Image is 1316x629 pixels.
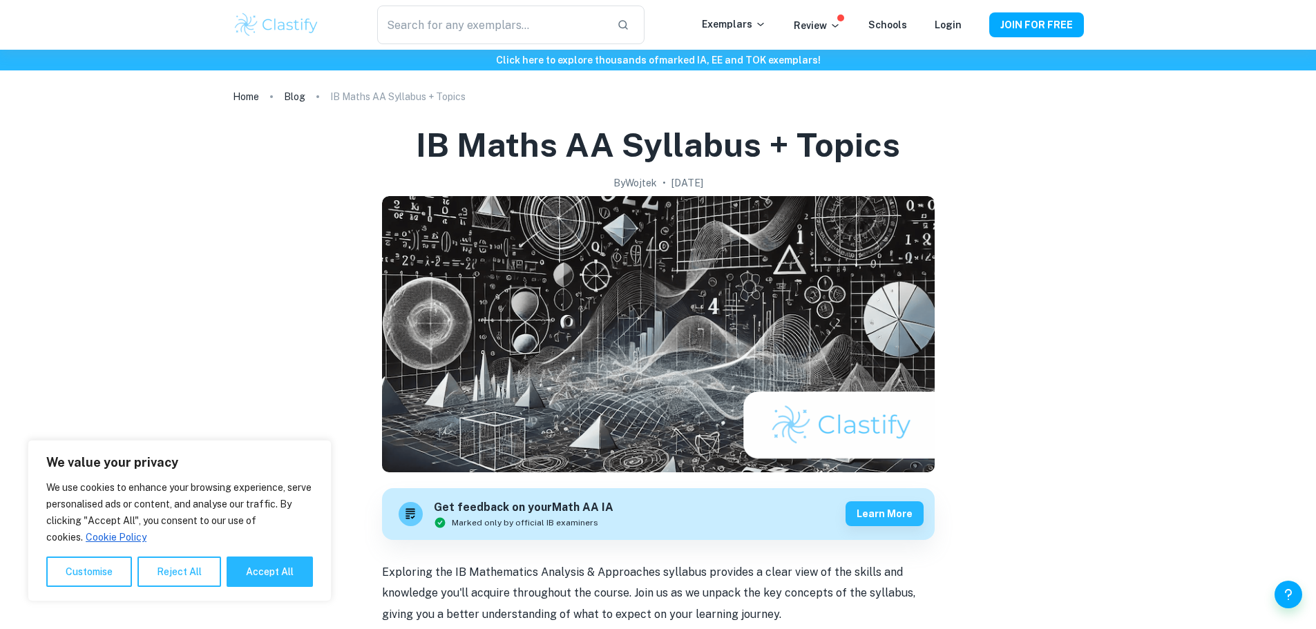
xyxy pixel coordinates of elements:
[330,89,466,104] p: IB Maths AA Syllabus + Topics
[662,175,666,191] p: •
[284,87,305,106] a: Blog
[613,175,657,191] h2: By Wojtek
[227,557,313,587] button: Accept All
[794,18,841,33] p: Review
[3,52,1313,68] h6: Click here to explore thousands of marked IA, EE and TOK exemplars !
[868,19,907,30] a: Schools
[671,175,703,191] h2: [DATE]
[377,6,605,44] input: Search for any exemplars...
[989,12,1084,37] button: JOIN FOR FREE
[382,488,935,540] a: Get feedback on yourMath AA IAMarked only by official IB examinersLearn more
[28,440,332,601] div: We value your privacy
[702,17,766,32] p: Exemplars
[46,454,313,471] p: We value your privacy
[137,557,221,587] button: Reject All
[46,557,132,587] button: Customise
[1275,581,1302,608] button: Help and Feedback
[233,11,321,39] img: Clastify logo
[416,123,900,167] h1: IB Maths AA Syllabus + Topics
[85,531,147,543] a: Cookie Policy
[382,196,935,472] img: IB Maths AA Syllabus + Topics cover image
[382,562,935,625] p: Exploring the IB Mathematics Analysis & Approaches syllabus provides a clear view of the skills a...
[452,516,598,529] span: Marked only by official IB examiners
[233,87,259,106] a: Home
[434,499,613,516] h6: Get feedback on your Math AA IA
[846,501,924,526] button: Learn more
[46,479,313,545] p: We use cookies to enhance your browsing experience, serve personalised ads or content, and analys...
[935,19,962,30] a: Login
